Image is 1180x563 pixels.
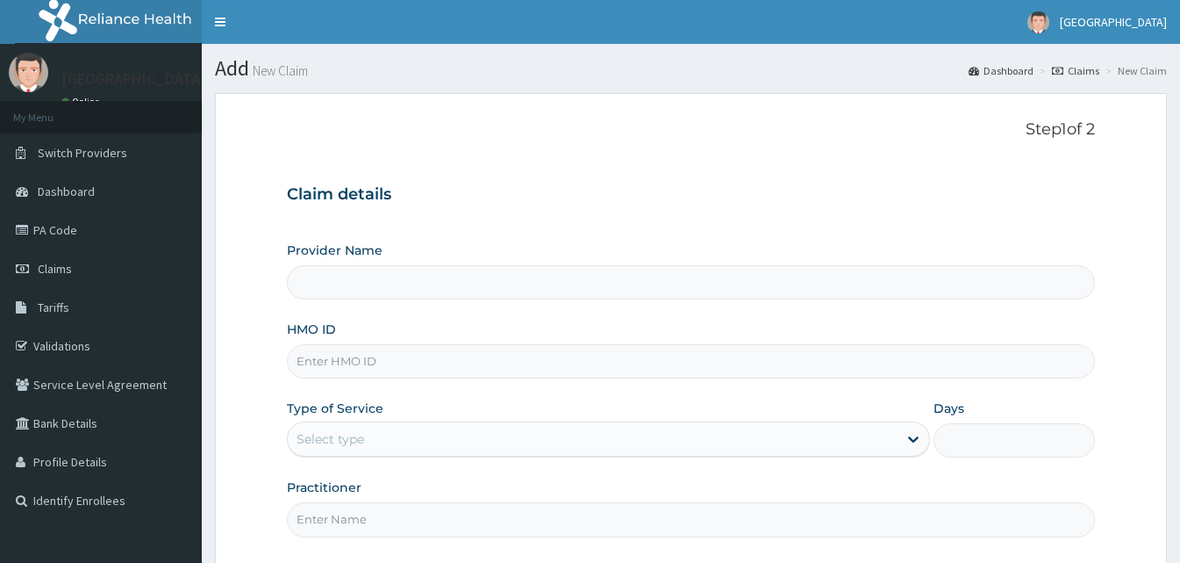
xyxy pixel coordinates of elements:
[297,430,364,448] div: Select type
[287,479,361,496] label: Practitioner
[933,400,964,417] label: Days
[38,261,72,277] span: Claims
[969,63,1033,78] a: Dashboard
[38,300,69,315] span: Tariffs
[38,184,95,199] span: Dashboard
[9,53,48,92] img: User Image
[1060,14,1167,30] span: [GEOGRAPHIC_DATA]
[1027,11,1049,33] img: User Image
[287,400,383,417] label: Type of Service
[287,321,336,338] label: HMO ID
[287,185,1095,205] h3: Claim details
[1052,63,1099,78] a: Claims
[287,120,1095,140] p: Step 1 of 2
[61,71,206,87] p: [GEOGRAPHIC_DATA]
[1101,63,1167,78] li: New Claim
[287,242,383,259] label: Provider Name
[287,344,1095,379] input: Enter HMO ID
[38,145,127,161] span: Switch Providers
[287,502,1095,537] input: Enter Name
[249,64,308,77] small: New Claim
[215,57,1167,80] h1: Add
[61,96,104,108] a: Online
